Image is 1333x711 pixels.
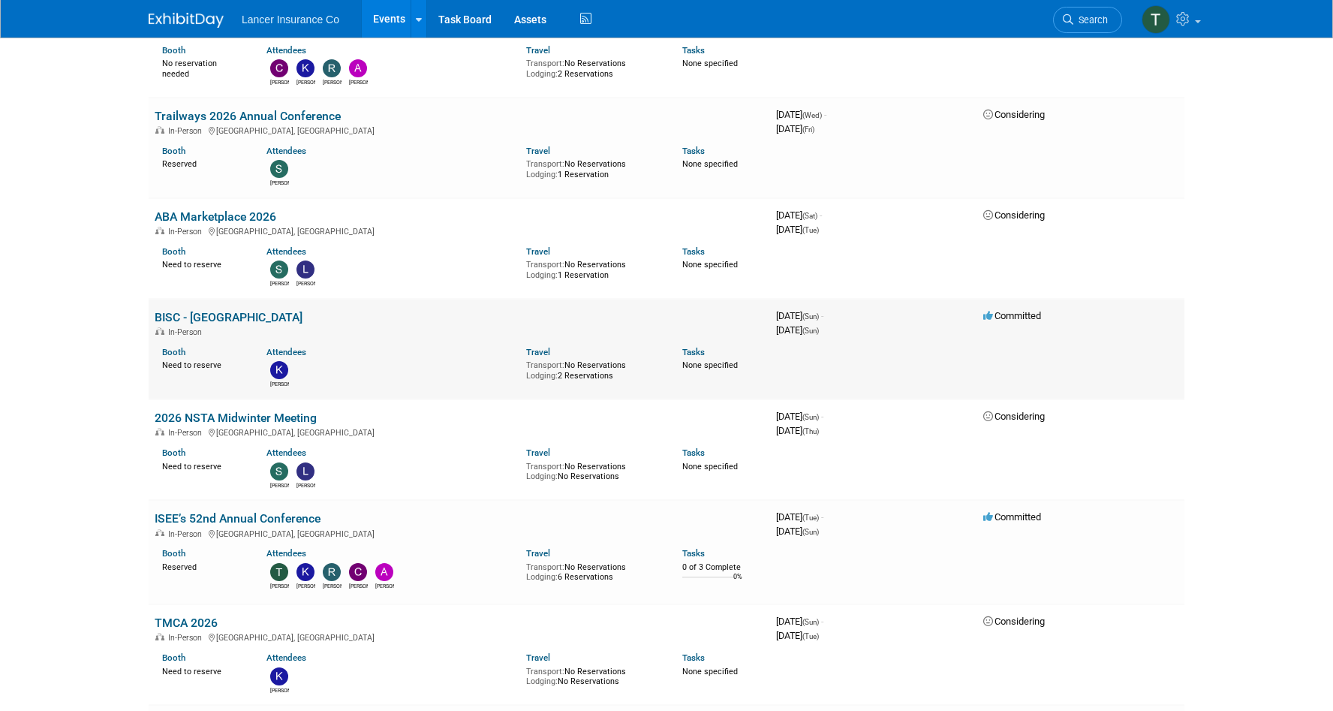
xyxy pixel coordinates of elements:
[802,632,819,640] span: (Tue)
[802,514,819,522] span: (Tue)
[802,226,819,234] span: (Tue)
[168,633,206,643] span: In-Person
[270,563,288,581] img: Timm Flannigan
[375,581,394,590] div: Andy Miller
[802,528,819,536] span: (Sun)
[270,261,288,279] img: Steven O'Shea
[323,59,341,77] img: Ralph Burnham
[162,257,244,270] div: Need to reserve
[155,411,317,425] a: 2026 NSTA Midwinter Meeting
[682,347,705,357] a: Tasks
[526,69,558,79] span: Lodging:
[682,462,738,471] span: None specified
[824,109,826,120] span: -
[270,581,289,590] div: Timm Flannigan
[266,548,306,559] a: Attendees
[155,631,764,643] div: [GEOGRAPHIC_DATA], [GEOGRAPHIC_DATA]
[349,77,368,86] div: Andy Miller
[983,109,1045,120] span: Considering
[776,526,819,537] span: [DATE]
[526,246,550,257] a: Travel
[526,270,558,280] span: Lodging:
[526,45,550,56] a: Travel
[270,361,288,379] img: Kimberlee Bissegger
[983,411,1045,422] span: Considering
[270,481,289,490] div: Steven O'Shea
[526,676,558,686] span: Lodging:
[266,146,306,156] a: Attendees
[776,109,826,120] span: [DATE]
[270,178,289,187] div: Steven O'Shea
[983,616,1045,627] span: Considering
[155,529,164,537] img: In-Person Event
[526,559,660,583] div: No Reservations 6 Reservations
[168,126,206,136] span: In-Person
[802,327,819,335] span: (Sun)
[155,126,164,134] img: In-Person Event
[821,411,823,422] span: -
[155,511,320,526] a: ISEE’s 52nd Annual Conference
[162,45,185,56] a: Booth
[162,548,185,559] a: Booth
[155,527,764,539] div: [GEOGRAPHIC_DATA], [GEOGRAPHIC_DATA]
[266,45,306,56] a: Attendees
[776,630,819,641] span: [DATE]
[155,209,276,224] a: ABA Marketplace 2026
[155,616,218,630] a: TMCA 2026
[155,633,164,640] img: In-Person Event
[733,573,742,593] td: 0%
[776,324,819,336] span: [DATE]
[270,685,289,694] div: Kimberlee Bissegger
[155,224,764,236] div: [GEOGRAPHIC_DATA], [GEOGRAPHIC_DATA]
[682,146,705,156] a: Tasks
[820,209,822,221] span: -
[526,667,564,676] span: Transport:
[296,77,315,86] div: Kim Castle
[162,347,185,357] a: Booth
[802,618,819,626] span: (Sun)
[270,379,289,388] div: Kimberlee Bissegger
[802,212,817,220] span: (Sat)
[155,310,302,324] a: BISC - [GEOGRAPHIC_DATA]
[155,428,164,435] img: In-Person Event
[296,563,314,581] img: Kim Castle
[155,227,164,234] img: In-Person Event
[776,123,814,134] span: [DATE]
[270,462,288,481] img: Steven O'Shea
[526,459,660,482] div: No Reservations No Reservations
[802,413,819,421] span: (Sun)
[526,371,558,381] span: Lodging:
[526,562,564,572] span: Transport:
[776,209,822,221] span: [DATE]
[526,257,660,280] div: No Reservations 1 Reservation
[682,667,738,676] span: None specified
[776,411,823,422] span: [DATE]
[682,59,738,68] span: None specified
[526,170,558,179] span: Lodging:
[296,279,315,288] div: Leslie Neverson-Drake
[776,511,823,523] span: [DATE]
[349,581,368,590] div: Charline Pollard
[526,347,550,357] a: Travel
[526,260,564,270] span: Transport:
[776,310,823,321] span: [DATE]
[155,109,341,123] a: Trailways 2026 Annual Conference
[168,529,206,539] span: In-Person
[155,124,764,136] div: [GEOGRAPHIC_DATA], [GEOGRAPHIC_DATA]
[168,428,206,438] span: In-Person
[682,260,738,270] span: None specified
[162,459,244,472] div: Need to reserve
[776,224,819,235] span: [DATE]
[802,111,822,119] span: (Wed)
[296,481,315,490] div: Leslie Neverson-Drake
[821,310,823,321] span: -
[375,563,393,581] img: Andy Miller
[162,652,185,663] a: Booth
[682,45,705,56] a: Tasks
[526,471,558,481] span: Lodging:
[526,652,550,663] a: Travel
[526,357,660,381] div: No Reservations 2 Reservations
[526,447,550,458] a: Travel
[270,160,288,178] img: Steven O'Shea
[682,246,705,257] a: Tasks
